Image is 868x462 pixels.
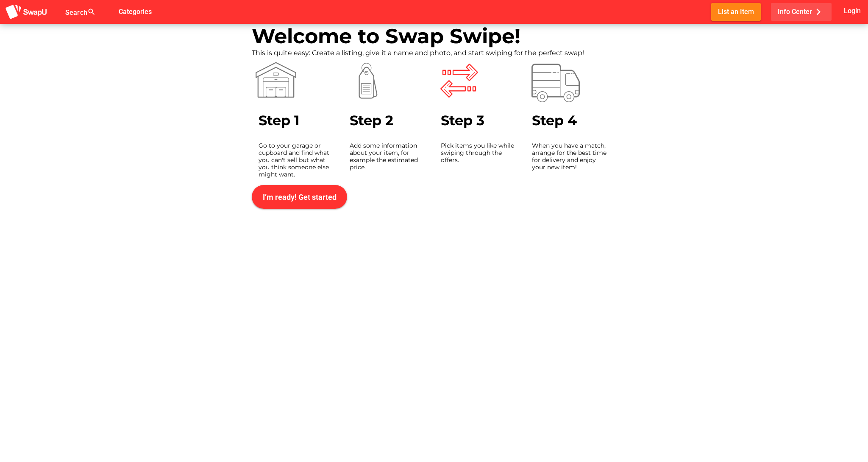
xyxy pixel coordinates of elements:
[711,3,761,20] button: List an Item
[119,5,152,19] span: Categories
[343,135,434,178] div: Add some information about your item, for example the estimated price.
[343,57,391,105] img: icons8-price-tag%201.svg
[812,6,825,18] i: chevron_right
[343,105,434,135] div: Step 2
[778,5,825,19] span: Info Center
[434,105,525,135] div: Step 3
[106,7,116,17] i: false
[252,135,343,185] div: Go to your garage or cupboard and find what you can't sell but what you think someone else might ...
[771,3,832,20] button: Info Center
[252,49,616,57] div: This is quite easy: Create a listing, give it a name and photo, and start swiping for the perfect...
[525,135,616,178] div: When you have a match, arrange for the best time for delivery and enjoy your new item!
[252,24,616,49] div: Welcome to Swap Swipe!
[531,64,580,102] img: Vector%20(1).svg
[5,4,47,20] img: aSD8y5uGLpzPJLYTcYcjNu3laj1c05W5KWf0Ds+Za8uybjssssuu+yyyy677LKX2n+PWMSDJ9a87AAAAABJRU5ErkJggg==
[252,185,347,209] button: I’m ready! Get started
[525,105,616,135] div: Step 4
[252,57,300,105] img: icons8-warehouse%201.svg
[263,193,337,202] span: I’m ready! Get started
[440,64,478,98] img: Vector.svg
[844,5,861,17] span: Login
[252,105,343,135] div: Step 1
[842,3,863,19] button: Login
[718,6,754,17] span: List an Item
[112,3,159,20] button: Categories
[112,7,159,15] a: Categories
[434,135,525,171] div: Pick items you like while swiping through the offers.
